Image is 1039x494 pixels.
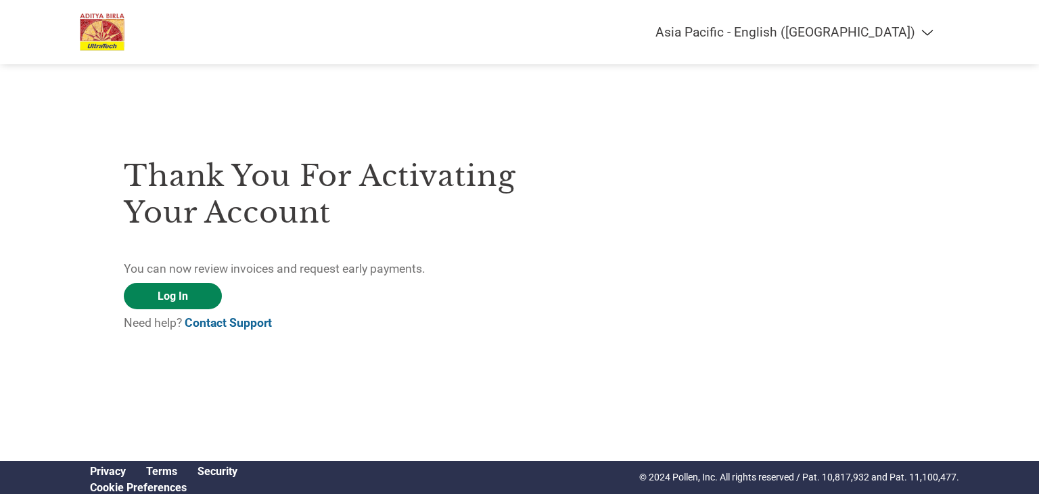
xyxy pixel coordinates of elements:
[146,465,177,478] a: Terms
[185,316,272,330] a: Contact Support
[90,481,187,494] a: Cookie Preferences, opens a dedicated popup modal window
[198,465,237,478] a: Security
[124,260,519,277] p: You can now review invoices and request early payments.
[80,481,248,494] div: Open Cookie Preferences Modal
[124,314,519,332] p: Need help?
[124,283,222,309] a: Log In
[639,470,959,485] p: © 2024 Pollen, Inc. All rights reserved / Pat. 10,817,932 and Pat. 11,100,477.
[124,158,519,231] h3: Thank you for activating your account
[90,465,126,478] a: Privacy
[80,14,124,51] img: UltraTech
